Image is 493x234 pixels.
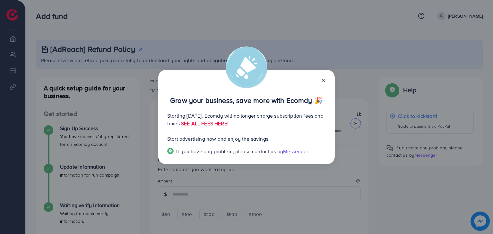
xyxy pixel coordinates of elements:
[167,112,326,127] p: Starting [DATE], Ecomdy will no longer charge subscription fees and taxes.
[283,148,308,155] span: Messenger
[167,96,326,104] p: Grow your business, save more with Ecomdy 🎉
[167,148,174,154] img: Popup guide
[167,135,326,143] p: Start advertising now and enjoy the savings!
[181,120,229,127] a: SEE ALL FEES HERE!
[176,148,283,155] span: If you have any problem, please contact us by
[226,46,267,88] img: alert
